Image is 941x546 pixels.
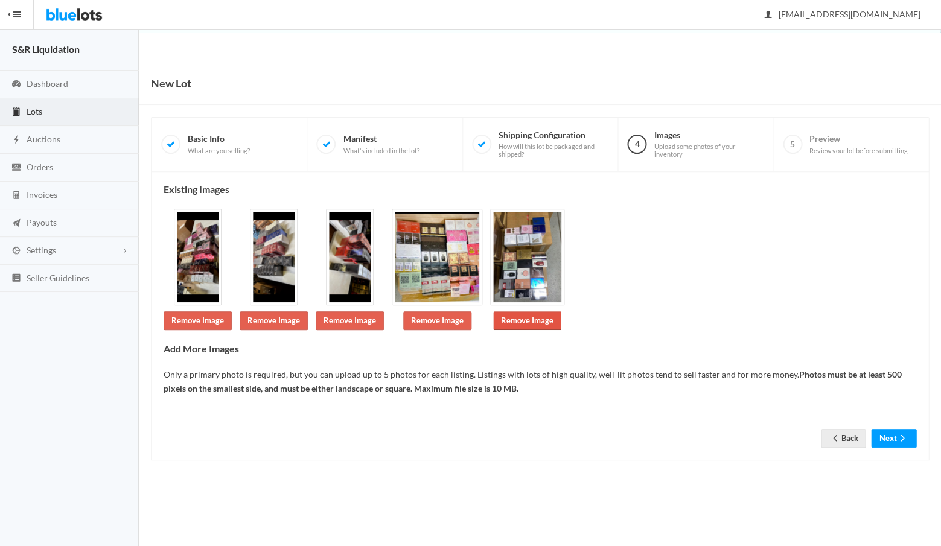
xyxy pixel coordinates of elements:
h4: Existing Images [164,184,916,195]
span: 4 [627,135,646,154]
span: 5 [783,135,802,154]
ion-icon: arrow back [829,433,841,445]
span: [EMAIL_ADDRESS][DOMAIN_NAME] [765,9,920,19]
ion-icon: list box [10,273,22,284]
ion-icon: paper plane [10,218,22,229]
span: How will this lot be packaged and shipped? [499,142,608,159]
h4: Add More Images [164,343,916,354]
strong: S&R Liquidation [12,43,80,55]
ion-icon: cog [10,246,22,257]
ion-icon: calculator [10,190,22,202]
h1: New Lot [151,74,191,92]
a: Remove Image [164,311,232,330]
img: aff4f094-a554-4956-9a1c-543678fcd4ee-1674958618.jpg [490,209,564,305]
a: Remove Image [493,311,561,330]
span: Auctions [27,134,60,144]
span: What are you selling? [188,147,250,155]
a: Remove Image [240,311,308,330]
span: Lots [27,106,42,116]
ion-icon: clipboard [10,107,22,118]
span: Payouts [27,217,57,227]
ion-icon: cash [10,162,22,174]
b: Photos must be at least 500 pixels on the smallest side, and must be either landscape or square. ... [164,369,901,393]
ion-icon: person [762,10,774,21]
img: b57ab610-8568-49f9-9c9a-5e99385c030c-1674958618.jpg [392,209,482,305]
span: Review your lot before submitting [809,147,908,155]
span: Invoices [27,189,57,200]
a: Remove Image [316,311,384,330]
span: Dashboard [27,78,68,89]
span: Seller Guidelines [27,273,89,283]
button: Nextarrow forward [871,429,916,448]
span: Manifest [343,133,419,154]
img: ce486d58-9edc-4445-8929-c2ba2b8a4015-1674958343.png [326,209,374,305]
span: Preview [809,133,908,154]
span: Basic Info [188,133,250,154]
a: arrow backBack [821,429,866,448]
a: Remove Image [403,311,471,330]
span: Settings [27,245,56,255]
ion-icon: flash [10,135,22,146]
p: Only a primary photo is required, but you can upload up to 5 photos for each listing. Listings wi... [164,368,916,395]
img: 27b99e0f-42f3-4c19-babb-116794bc42c1-1674958342.png [250,209,298,305]
span: Images [654,130,763,159]
span: Shipping Configuration [499,130,608,159]
ion-icon: speedometer [10,79,22,90]
ion-icon: arrow forward [896,433,908,445]
span: Orders [27,162,53,172]
img: 9bd64384-f81e-43b9-84d5-39d756278f81-1674958341.png [174,209,222,305]
span: What's included in the lot? [343,147,419,155]
span: Upload some photos of your inventory [654,142,763,159]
